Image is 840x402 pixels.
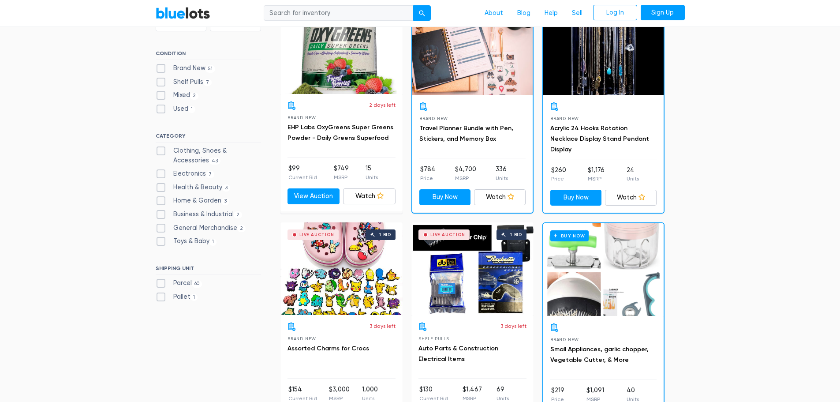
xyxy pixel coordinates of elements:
[156,50,261,60] h6: CONDITION
[334,173,349,181] p: MSRP
[478,5,510,22] a: About
[370,322,396,330] p: 3 days left
[209,158,221,165] span: 43
[156,169,215,179] label: Electronics
[455,174,476,182] p: MSRP
[550,230,589,241] h6: Buy Now
[419,124,513,143] a: Travel Planner Bundle with Pen, Stickers, and Memory Box
[510,233,522,237] div: 1 bid
[280,222,403,315] a: Live Auction 1 bid
[543,223,664,316] a: Buy Now
[538,5,565,22] a: Help
[343,188,396,204] a: Watch
[551,175,566,183] p: Price
[550,337,579,342] span: Brand New
[430,233,465,237] div: Live Auction
[192,281,202,288] span: 60
[369,101,396,109] p: 2 days left
[156,146,261,165] label: Clothing, Shoes & Accessories
[565,5,590,22] a: Sell
[206,171,215,178] span: 7
[156,77,212,87] label: Shelf Pulls
[496,165,508,182] li: 336
[234,211,243,218] span: 2
[209,239,217,246] span: 1
[156,292,198,302] label: Pallet
[222,184,231,192] span: 3
[334,164,349,181] li: $749
[419,189,471,205] a: Buy Now
[550,346,649,364] a: Small Appliances, garlic chopper, Vegetable Cutter, & More
[550,116,579,121] span: Brand New
[280,1,403,94] a: Live Auction 1 bid
[588,175,605,183] p: MSRP
[287,188,340,204] a: View Auction
[366,173,378,181] p: Units
[455,165,476,182] li: $4,700
[237,225,246,232] span: 2
[156,278,202,288] label: Parcel
[205,65,216,72] span: 51
[156,196,230,206] label: Home & Garden
[156,7,210,19] a: BlueLots
[551,165,566,183] li: $260
[190,93,199,100] span: 2
[287,115,316,120] span: Brand New
[156,265,261,275] h6: SHIPPING UNIT
[420,165,436,182] li: $784
[510,5,538,22] a: Blog
[203,79,212,86] span: 7
[419,116,448,121] span: Brand New
[156,90,199,100] label: Mixed
[156,223,246,233] label: General Merchandise
[156,210,243,219] label: Business & Industrial
[287,345,369,352] a: Assorted Charms for Crocs
[221,198,230,205] span: 3
[156,237,217,246] label: Toys & Baby
[264,5,414,21] input: Search for inventory
[496,174,508,182] p: Units
[299,233,334,237] div: Live Auction
[550,190,602,206] a: Buy Now
[593,5,637,21] a: Log In
[412,2,533,95] a: Buy Now
[641,5,685,21] a: Sign Up
[550,124,649,153] a: Acrylic 24 Hooks Rotation Necklace Display Stand Pendant Display
[500,322,526,330] p: 3 days left
[287,124,393,142] a: EHP Labs OxyGreens Super Greens Powder - Daily Greens Superfood
[156,183,231,192] label: Health & Beauty
[288,173,317,181] p: Current Bid
[156,104,196,114] label: Used
[588,165,605,183] li: $1,176
[190,294,198,301] span: 1
[288,164,317,181] li: $99
[287,336,316,341] span: Brand New
[156,64,216,73] label: Brand New
[418,336,449,341] span: Shelf Pulls
[543,2,664,95] a: Buy Now
[379,233,391,237] div: 1 bid
[420,174,436,182] p: Price
[627,175,639,183] p: Units
[188,106,196,113] span: 1
[627,165,639,183] li: 24
[418,345,498,363] a: Auto Parts & Construction Electrical Items
[605,190,657,206] a: Watch
[156,133,261,143] h6: CATEGORY
[366,164,378,181] li: 15
[411,222,534,315] a: Live Auction 1 bid
[474,189,526,205] a: Watch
